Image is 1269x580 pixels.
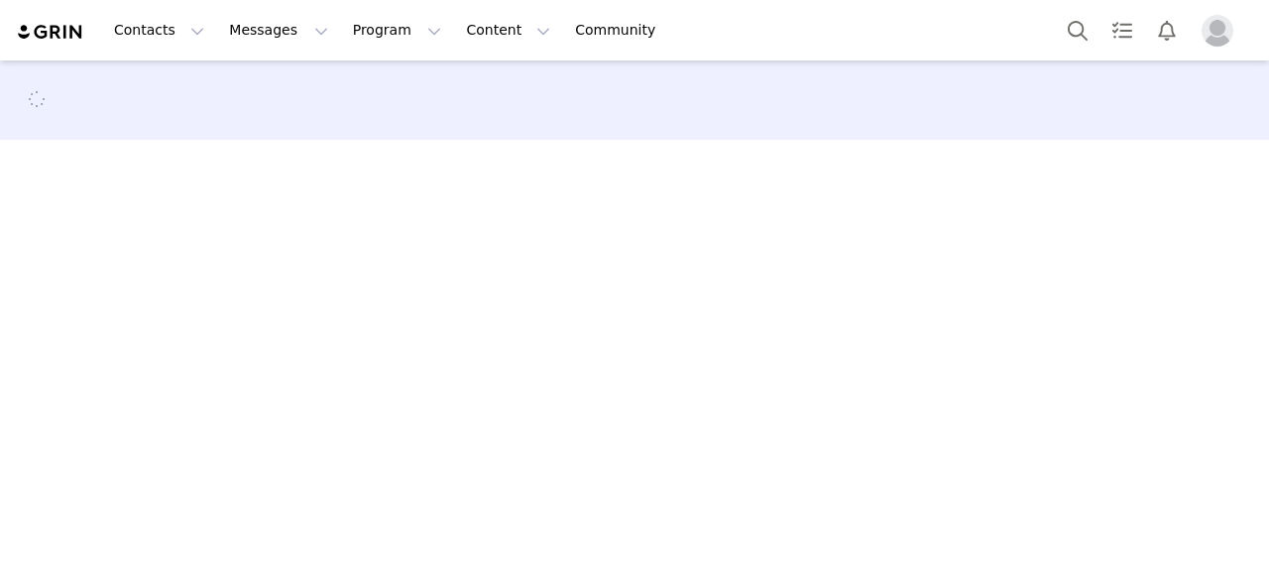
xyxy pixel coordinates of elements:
button: Contacts [102,8,216,53]
button: Notifications [1145,8,1189,53]
a: Community [563,8,676,53]
button: Content [454,8,562,53]
button: Messages [217,8,339,53]
button: Profile [1190,15,1253,47]
button: Search [1056,8,1099,53]
img: placeholder-profile.jpg [1202,15,1233,47]
img: grin logo [16,23,85,42]
a: Tasks [1100,8,1144,53]
button: Program [341,8,454,53]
